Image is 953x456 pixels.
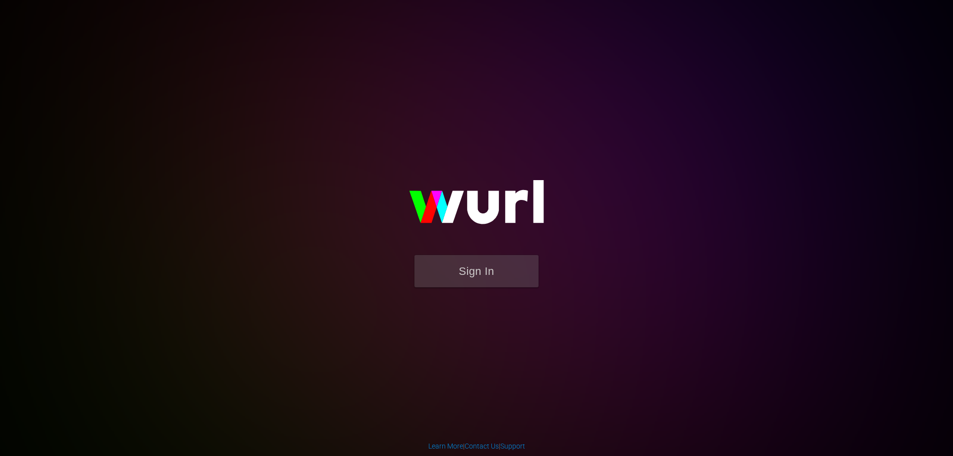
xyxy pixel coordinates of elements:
a: Contact Us [465,442,499,450]
div: | | [428,441,525,451]
a: Support [500,442,525,450]
a: Learn More [428,442,463,450]
button: Sign In [414,255,539,287]
img: wurl-logo-on-black-223613ac3d8ba8fe6dc639794a292ebdb59501304c7dfd60c99c58986ef67473.svg [377,159,576,255]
